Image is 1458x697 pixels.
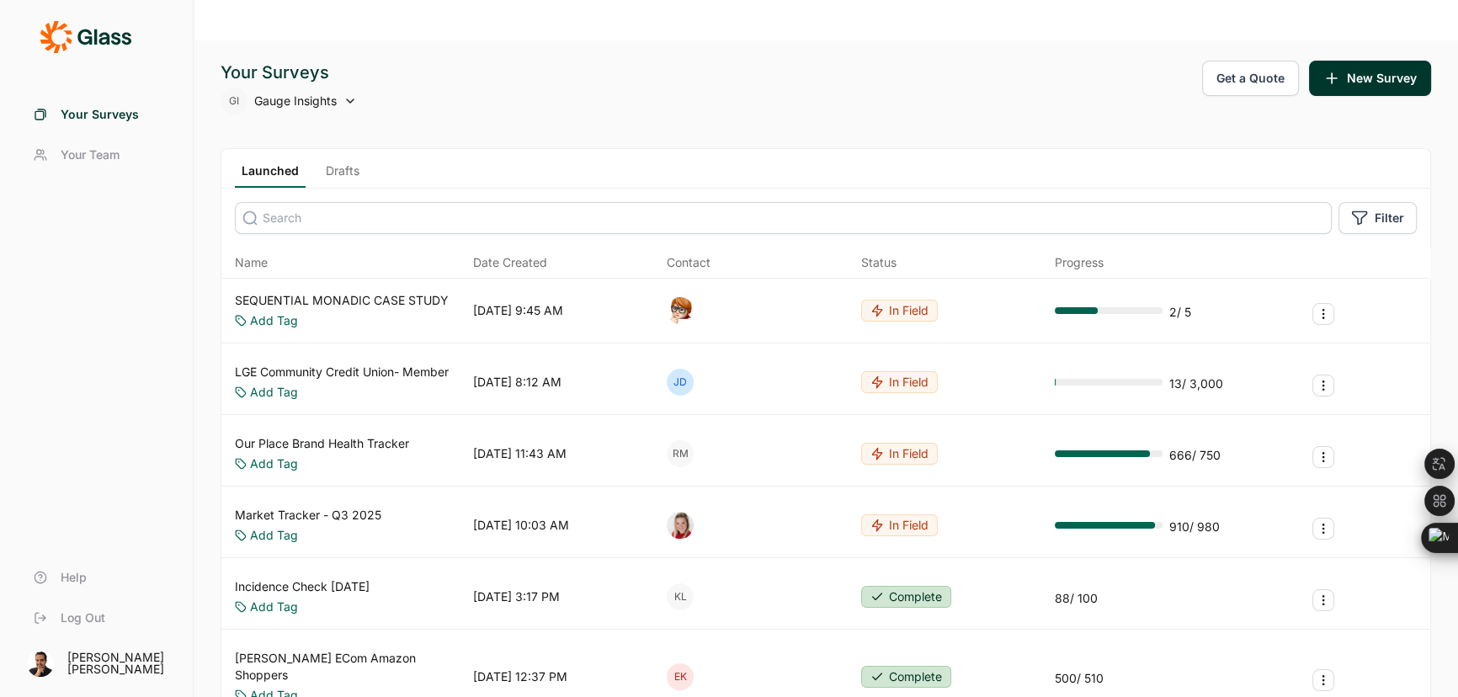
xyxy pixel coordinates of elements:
[1309,61,1431,96] button: New Survey
[1312,518,1334,540] button: Survey Actions
[61,106,139,123] span: Your Surveys
[861,254,897,271] div: Status
[1169,375,1223,392] div: 13 / 3,000
[1312,375,1334,396] button: Survey Actions
[473,445,567,462] div: [DATE] 11:43 AM
[473,254,547,271] span: Date Created
[861,586,951,608] button: Complete
[61,569,87,586] span: Help
[61,146,120,163] span: Your Team
[473,302,563,319] div: [DATE] 9:45 AM
[235,507,381,524] a: Market Tracker - Q3 2025
[235,202,1332,234] input: Search
[667,440,694,467] div: RM
[861,666,951,688] button: Complete
[250,527,298,544] a: Add Tag
[67,652,173,675] div: [PERSON_NAME] [PERSON_NAME]
[319,162,366,188] a: Drafts
[1202,61,1299,96] button: Get a Quote
[221,88,247,114] div: GI
[1055,590,1098,607] div: 88 / 100
[1169,447,1221,464] div: 666 / 750
[1338,202,1417,234] button: Filter
[1312,589,1334,611] button: Survey Actions
[1169,304,1191,321] div: 2 / 5
[473,668,567,685] div: [DATE] 12:37 PM
[235,650,466,684] a: [PERSON_NAME] ECom Amazon Shoppers
[61,609,105,626] span: Log Out
[254,93,337,109] span: Gauge Insights
[235,364,449,380] a: LGE Community Credit Union- Member
[667,663,694,690] div: EK
[27,650,54,677] img: amg06m4ozjtcyqqhuw5b.png
[250,384,298,401] a: Add Tag
[1169,519,1220,535] div: 910 / 980
[667,297,694,324] img: o7kyh2p2njg4amft5nuk.png
[861,443,938,465] button: In Field
[235,254,268,271] span: Name
[235,292,449,309] a: SEQUENTIAL MONADIC CASE STUDY
[235,435,409,452] a: Our Place Brand Health Tracker
[861,300,938,322] button: In Field
[1055,254,1104,271] div: Progress
[1312,669,1334,691] button: Survey Actions
[250,599,298,615] a: Add Tag
[667,369,694,396] div: JD
[1312,303,1334,325] button: Survey Actions
[1312,446,1334,468] button: Survey Actions
[1055,670,1104,687] div: 500 / 510
[250,312,298,329] a: Add Tag
[221,61,357,84] div: Your Surveys
[667,512,694,539] img: xuxf4ugoqyvqjdx4ebsr.png
[235,162,306,188] a: Launched
[235,578,370,595] a: Incidence Check [DATE]
[861,371,938,393] button: In Field
[667,583,694,610] div: KL
[473,517,569,534] div: [DATE] 10:03 AM
[473,588,560,605] div: [DATE] 3:17 PM
[667,254,710,271] div: Contact
[250,455,298,472] a: Add Tag
[1375,210,1404,226] span: Filter
[473,374,561,391] div: [DATE] 8:12 AM
[861,514,938,536] button: In Field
